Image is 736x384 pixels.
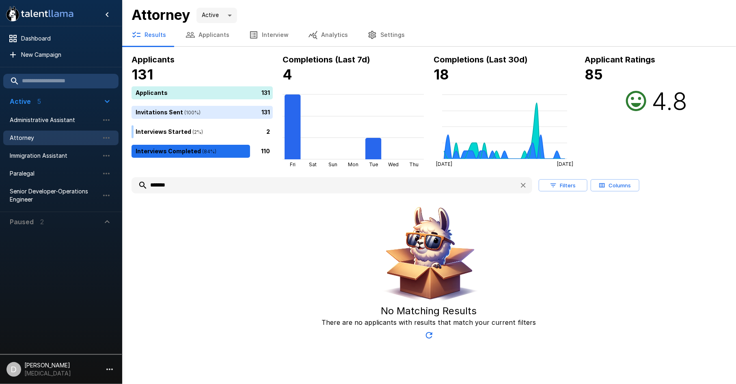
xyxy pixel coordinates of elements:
[591,179,639,192] button: Columns
[322,317,536,327] p: There are no applicants with results that match your current filters
[298,24,358,46] button: Analytics
[348,161,358,167] tspan: Mon
[358,24,414,46] button: Settings
[557,161,573,167] tspan: [DATE]
[196,8,237,23] div: Active
[283,66,292,83] b: 4
[290,161,296,167] tspan: Fri
[239,24,298,46] button: Interview
[409,161,419,167] tspan: Thu
[309,161,317,167] tspan: Sat
[652,86,687,116] h2: 4.8
[132,66,153,83] b: 131
[381,305,477,317] h5: No Matching Results
[261,108,270,116] p: 131
[539,179,587,192] button: Filters
[266,127,270,136] p: 2
[434,66,449,83] b: 18
[434,55,528,64] b: Completions (Last 30d)
[421,327,437,343] button: Updated Today - 3:31 PM
[132,6,190,23] b: Attorney
[378,203,480,305] img: Animated document
[329,161,338,167] tspan: Sun
[122,24,176,46] button: Results
[369,161,378,167] tspan: Tue
[585,66,603,83] b: 85
[389,161,399,167] tspan: Wed
[132,55,175,64] b: Applicants
[436,161,452,167] tspan: [DATE]
[585,55,656,64] b: Applicant Ratings
[176,24,239,46] button: Applicants
[283,55,370,64] b: Completions (Last 7d)
[261,88,270,97] p: 131
[261,147,270,155] p: 110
